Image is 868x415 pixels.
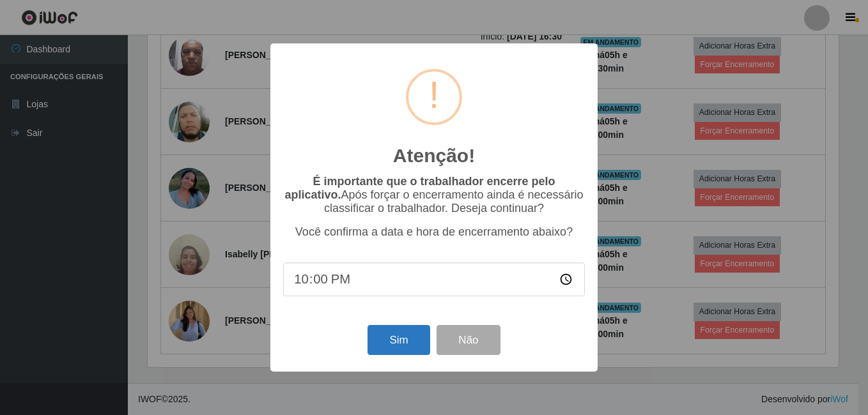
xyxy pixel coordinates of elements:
[283,175,585,215] p: Após forçar o encerramento ainda é necessário classificar o trabalhador. Deseja continuar?
[393,144,475,167] h2: Atenção!
[284,175,555,201] b: É importante que o trabalhador encerre pelo aplicativo.
[283,225,585,239] p: Você confirma a data e hora de encerramento abaixo?
[437,325,500,355] button: Não
[368,325,430,355] button: Sim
